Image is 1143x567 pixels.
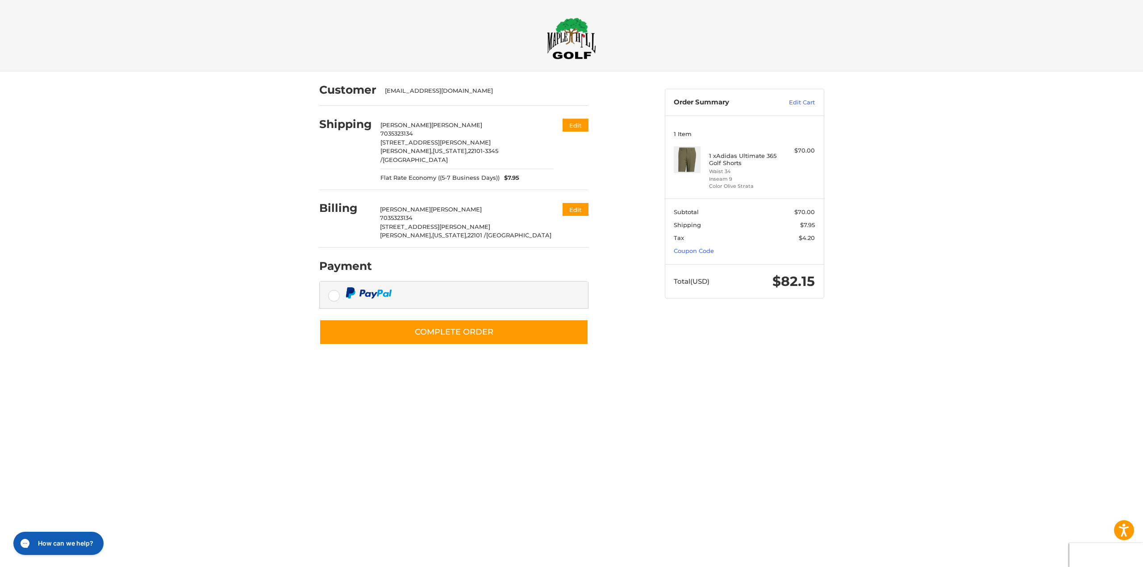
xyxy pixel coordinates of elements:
[794,208,815,215] span: $70.00
[674,277,709,286] span: Total (USD)
[380,214,413,221] span: 7035323134
[674,98,770,107] h3: Order Summary
[319,319,588,345] button: Complete order
[433,147,468,154] span: [US_STATE],
[380,121,431,128] span: [PERSON_NAME]
[709,175,777,183] li: Inseam 9
[319,259,372,273] h2: Payment
[467,232,486,239] span: 22101 /
[674,130,815,137] h3: 1 Item
[674,208,699,215] span: Subtotal
[709,152,777,167] h4: 1 x Adidas Ultimate 365 Golf Shorts
[709,168,777,175] li: Waist 34
[346,287,392,298] img: PayPal icon
[9,529,106,558] iframe: Gorgias live chat messenger
[431,121,482,128] span: [PERSON_NAME]
[800,221,815,228] span: $7.95
[674,221,701,228] span: Shipping
[380,147,498,163] span: 22101-3345 /
[319,83,376,97] h2: Customer
[770,98,815,107] a: Edit Cart
[383,156,448,163] span: [GEOGRAPHIC_DATA]
[319,117,372,131] h2: Shipping
[563,119,588,132] button: Edit
[1069,543,1143,567] iframe: Google Customer Reviews
[380,232,432,239] span: [PERSON_NAME],
[380,147,433,154] span: [PERSON_NAME],
[380,174,500,182] span: Flat Rate Economy ((5-7 Business Days))
[547,17,596,59] img: Maple Hill Golf
[500,174,519,182] span: $7.95
[431,206,482,213] span: [PERSON_NAME]
[486,232,551,239] span: [GEOGRAPHIC_DATA]
[772,273,815,290] span: $82.15
[563,203,588,216] button: Edit
[674,247,714,254] a: Coupon Code
[380,206,431,213] span: [PERSON_NAME]
[380,130,413,137] span: 7035323134
[380,223,490,230] span: [STREET_ADDRESS][PERSON_NAME]
[799,234,815,241] span: $4.20
[432,232,467,239] span: [US_STATE],
[674,234,684,241] span: Tax
[780,146,815,155] div: $70.00
[709,182,777,190] li: Color Olive Strata
[319,201,371,215] h2: Billing
[385,87,580,95] div: [EMAIL_ADDRESS][DOMAIN_NAME]
[380,139,491,146] span: [STREET_ADDRESS][PERSON_NAME]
